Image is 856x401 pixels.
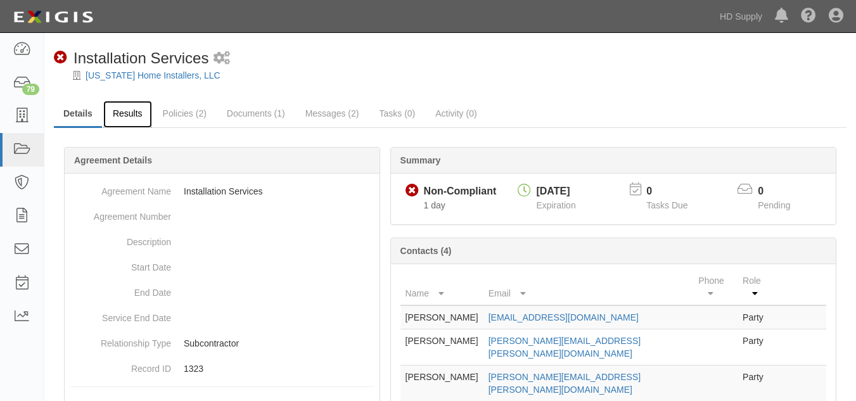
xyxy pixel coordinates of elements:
b: Agreement Details [74,155,152,165]
img: logo-5460c22ac91f19d4615b14bd174203de0afe785f0fc80cf4dbbc73dc1793850b.png [10,6,97,29]
dt: Agreement Name [70,179,171,198]
i: Help Center - Complianz [801,9,816,24]
div: Installation Services [54,48,208,69]
dt: Agreement Number [70,204,171,223]
a: [US_STATE] Home Installers, LLC [86,70,220,80]
td: [PERSON_NAME] [400,329,483,366]
div: Non-Compliant [424,184,497,199]
dt: End Date [70,280,171,299]
dd: Subcontractor [70,331,374,356]
p: 1323 [184,362,374,375]
b: Contacts (4) [400,246,452,256]
dt: Start Date [70,255,171,274]
dt: Record ID [70,356,171,375]
td: Party [738,329,776,366]
th: Role [738,269,776,305]
a: Tasks (0) [369,101,425,126]
a: [PERSON_NAME][EMAIL_ADDRESS][PERSON_NAME][DOMAIN_NAME] [489,372,641,395]
span: Since 10/08/2025 [424,200,445,210]
i: Non-Compliant [54,51,67,65]
a: [PERSON_NAME][EMAIL_ADDRESS][PERSON_NAME][DOMAIN_NAME] [489,336,641,359]
span: Tasks Due [646,200,687,210]
div: 79 [22,84,39,95]
th: Name [400,269,483,305]
span: Pending [758,200,790,210]
a: Details [54,101,102,128]
span: Installation Services [73,49,208,67]
p: 0 [758,184,806,199]
a: Messages (2) [296,101,369,126]
div: [DATE] [536,184,575,199]
span: Expiration [536,200,575,210]
th: Email [483,269,694,305]
a: Activity (0) [426,101,486,126]
td: [PERSON_NAME] [400,305,483,329]
a: Results [103,101,152,128]
a: HD Supply [713,4,769,29]
i: Non-Compliant [406,184,419,198]
dt: Description [70,229,171,248]
i: 2 scheduled workflows [214,52,230,65]
b: Summary [400,155,441,165]
a: [EMAIL_ADDRESS][DOMAIN_NAME] [489,312,639,322]
dt: Relationship Type [70,331,171,350]
td: Party [738,305,776,329]
dd: Installation Services [70,179,374,204]
a: Policies (2) [153,101,216,126]
a: Documents (1) [217,101,295,126]
dt: Service End Date [70,305,171,324]
th: Phone [693,269,738,305]
p: 0 [646,184,703,199]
